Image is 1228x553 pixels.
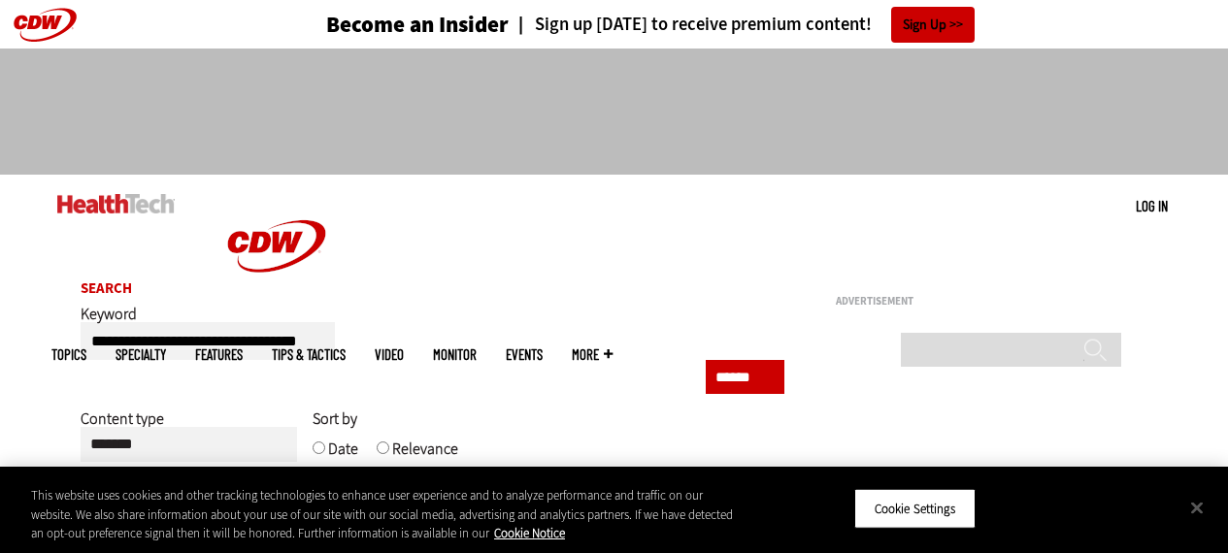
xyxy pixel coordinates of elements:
[272,347,346,362] a: Tips & Tactics
[57,194,175,213] img: Home
[572,347,613,362] span: More
[375,347,404,362] a: Video
[204,303,349,323] a: CDW
[253,14,509,36] a: Become an Insider
[81,408,164,443] label: Content type
[116,347,166,362] span: Specialty
[392,439,458,473] label: Relevance
[204,175,349,318] img: Home
[1136,197,1168,214] a: Log in
[326,14,509,36] h3: Become an Insider
[1176,486,1218,529] button: Close
[854,488,976,529] button: Cookie Settings
[261,68,968,155] iframe: advertisement
[494,525,565,541] a: More information about your privacy
[433,347,477,362] a: MonITor
[313,408,357,429] span: Sort by
[195,347,243,362] a: Features
[506,347,543,362] a: Events
[328,439,358,473] label: Date
[1136,196,1168,216] div: User menu
[51,347,86,362] span: Topics
[509,16,872,34] a: Sign up [DATE] to receive premium content!
[891,7,975,43] a: Sign Up
[31,486,737,543] div: This website uses cookies and other tracking technologies to enhance user experience and to analy...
